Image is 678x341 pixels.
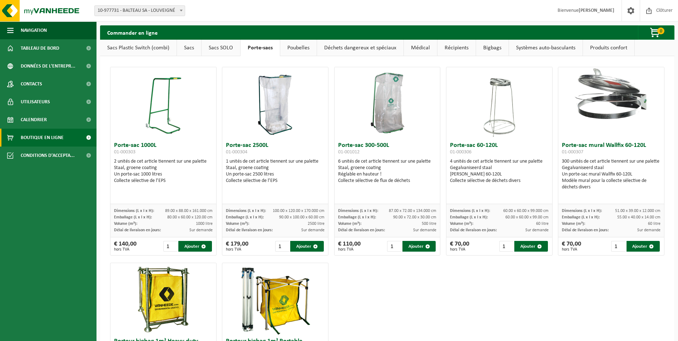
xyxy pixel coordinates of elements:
[114,241,137,252] div: € 140,00
[562,228,609,232] span: Délai de livraison en jours:
[583,40,634,56] a: Produits confort
[163,241,178,252] input: 1
[114,149,135,155] span: 01-000303
[558,67,664,120] img: 01-000307
[562,142,660,157] h3: Porte-sac mural Wallfix 60-120L
[317,40,404,56] a: Déchets dangereux et spéciaux
[657,28,664,34] span: 0
[114,158,213,184] div: 2 unités de cet article tiennent sur une palette
[290,241,323,252] button: Ajouter
[226,228,273,232] span: Délai de livraison en jours:
[21,57,75,75] span: Données de l'entrepr...
[241,40,280,56] a: Porte-sacs
[114,142,213,157] h3: Porte-sac 1000L
[450,171,549,178] div: [PERSON_NAME] 60-120L
[226,178,325,184] div: Collecte sélective de l’EPS
[338,142,437,157] h3: Porte-sac 300-500L
[450,215,488,219] span: Emballage (L x l x H):
[536,222,549,226] span: 60 litre
[202,40,240,56] a: Sacs SOLO
[21,129,64,147] span: Boutique en ligne
[21,111,47,129] span: Calendrier
[165,209,213,213] span: 89.00 x 88.00 x 161.000 cm
[257,67,293,139] img: 01-000304
[562,222,585,226] span: Volume (m³):
[100,40,177,56] a: Sacs Plastic Switch (combi)
[514,241,548,252] button: Ajouter
[226,149,247,155] span: 01-000304
[437,40,476,56] a: Récipients
[562,241,581,252] div: € 70,00
[562,171,660,178] div: Un porte-sac mural Wallfix 60-120L
[196,222,213,226] span: 1000 litre
[562,158,660,191] div: 300 unités de cet article tiennent sur une palette
[226,215,264,219] span: Emballage (L x l x H):
[239,263,311,335] img: 01-000599
[145,67,181,139] img: 01-000303
[422,222,436,226] span: 500 litre
[351,67,423,139] img: 01-001012
[280,40,317,56] a: Poubelles
[226,241,248,252] div: € 179,00
[499,241,514,252] input: 1
[450,165,549,171] div: Gegalvaniseerd staal
[338,171,437,178] div: Réglable en hauteur !
[21,21,47,39] span: Navigation
[450,142,549,157] h3: Porte-sac 60-120L
[21,93,50,111] span: Utilisateurs
[450,222,473,226] span: Volume (m³):
[389,209,436,213] span: 87.00 x 72.00 x 134.000 cm
[226,222,249,226] span: Volume (m³):
[562,149,583,155] span: 01-000307
[308,222,325,226] span: 2500 litre
[481,67,517,139] img: 01-000306
[114,165,213,171] div: Staal, groene coating
[413,228,436,232] span: Sur demande
[338,158,437,184] div: 6 unités de cet article tiennent sur une palette
[393,215,436,219] span: 90.00 x 72.00 x 30.00 cm
[509,40,583,56] a: Systèmes auto-basculants
[21,147,75,164] span: Conditions d'accepta...
[338,209,378,213] span: Dimensions (L x l x H):
[450,209,490,213] span: Dimensions (L x l x H):
[476,40,509,56] a: Bigbags
[338,149,360,155] span: 01-001012
[617,215,660,219] span: 55.00 x 40.00 x 14.00 cm
[611,241,625,252] input: 1
[450,228,497,232] span: Délai de livraison en jours:
[503,209,549,213] span: 60.00 x 60.00 x 99.000 cm
[338,247,361,252] span: hors TVA
[450,178,549,184] div: Collecte sélective de déchets divers
[114,228,161,232] span: Délai de livraison en jours:
[338,222,361,226] span: Volume (m³):
[525,228,549,232] span: Sur demande
[114,171,213,178] div: Un porte-sac 1000 litres
[167,215,213,219] span: 80.00 x 60.00 x 120.00 cm
[114,222,137,226] span: Volume (m³):
[226,142,325,157] h3: Porte-sac 2500L
[648,222,660,226] span: 60 litre
[279,215,325,219] span: 90.00 x 100.00 x 60.00 cm
[450,158,549,184] div: 4 unités de cet article tiennent sur une palette
[562,165,660,171] div: Gegalvaniseerd staal
[638,25,674,40] button: 0
[562,247,581,252] span: hors TVA
[114,215,152,219] span: Emballage (L x l x H):
[100,25,165,39] h2: Commander en ligne
[226,209,266,213] span: Dimensions (L x l x H):
[579,8,614,13] strong: [PERSON_NAME]
[95,6,185,16] span: 10-977731 - BALTEAU SA - LOUVEIGNÉ
[562,178,660,191] div: Modèle mural pour la collecte sélective de déchets divers
[114,247,137,252] span: hors TVA
[450,241,469,252] div: € 70,00
[189,228,213,232] span: Sur demande
[450,247,469,252] span: hors TVA
[273,209,325,213] span: 100.00 x 120.00 x 170.000 cm
[450,149,471,155] span: 01-000306
[21,75,42,93] span: Contacts
[402,241,436,252] button: Ajouter
[21,39,59,57] span: Tableau de bord
[178,241,212,252] button: Ajouter
[114,178,213,184] div: Collecte sélective de l’EPS
[94,5,185,16] span: 10-977731 - BALTEAU SA - LOUVEIGNÉ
